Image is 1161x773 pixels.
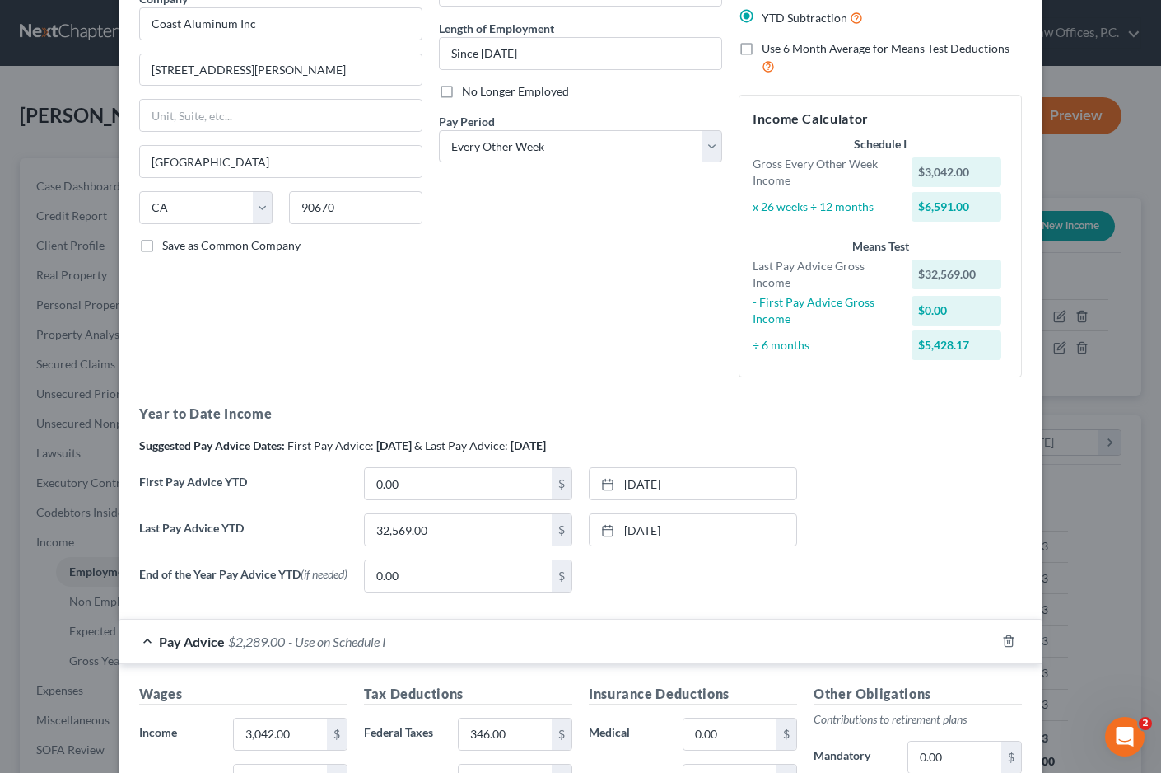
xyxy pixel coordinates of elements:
input: ex: 2 years [440,38,721,69]
div: $ [327,719,347,750]
input: 0.00 [683,719,776,750]
input: 0.00 [459,719,552,750]
input: 0.00 [365,468,552,499]
h5: Income Calculator [753,109,1008,129]
h5: Year to Date Income [139,404,1022,424]
div: $ [552,514,571,546]
h5: Insurance Deductions [589,684,797,705]
span: $2,289.00 [228,634,285,649]
strong: [DATE] [376,438,412,452]
input: Unit, Suite, etc... [140,100,422,131]
span: Pay Period [439,115,495,129]
span: Use 6 Month Average for Means Test Deductions [762,41,1009,55]
div: $ [552,560,571,592]
div: Gross Every Other Week Income [744,156,903,189]
div: $32,569.00 [912,260,1002,289]
input: Search company by name... [139,7,422,40]
label: First Pay Advice YTD [131,467,356,513]
span: YTD Subtraction [762,11,847,25]
input: 0.00 [365,560,552,592]
label: Federal Taxes [356,718,450,751]
strong: Suggested Pay Advice Dates: [139,438,285,452]
iframe: Intercom live chat [1105,717,1145,757]
span: - Use on Schedule I [288,634,386,649]
label: Last Pay Advice YTD [131,513,356,560]
div: Last Pay Advice Gross Income [744,258,903,291]
div: $ [776,719,796,750]
a: [DATE] [590,514,796,546]
h5: Wages [139,684,347,705]
a: [DATE] [590,468,796,499]
div: $ [1001,742,1021,773]
div: ÷ 6 months [744,337,903,354]
input: 0.00 [365,514,552,546]
span: Pay Advice [159,634,225,649]
label: Medical [580,718,674,751]
input: 0.00 [234,719,327,750]
input: Enter address... [140,54,422,86]
span: Income [139,725,177,739]
div: $3,042.00 [912,157,1002,187]
div: $5,428.17 [912,330,1002,360]
div: Schedule I [753,136,1008,152]
h5: Other Obligations [814,684,1022,705]
div: $6,591.00 [912,192,1002,222]
label: Length of Employment [439,20,554,37]
div: $ [552,719,571,750]
label: End of the Year Pay Advice YTD [131,560,356,606]
span: 2 [1139,717,1152,730]
div: Means Test [753,238,1008,255]
p: Contributions to retirement plans [814,711,1022,728]
span: (if needed) [301,567,347,581]
span: First Pay Advice: [287,438,374,452]
div: - First Pay Advice Gross Income [744,294,903,327]
strong: [DATE] [511,438,546,452]
div: $0.00 [912,296,1002,326]
input: Enter zip... [289,191,422,224]
span: Save as Common Company [162,238,301,252]
div: x 26 weeks ÷ 12 months [744,199,903,215]
input: 0.00 [908,742,1001,773]
div: $ [552,468,571,499]
input: Enter city... [140,146,422,177]
span: No Longer Employed [462,84,569,98]
span: & Last Pay Advice: [414,438,508,452]
h5: Tax Deductions [364,684,572,705]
